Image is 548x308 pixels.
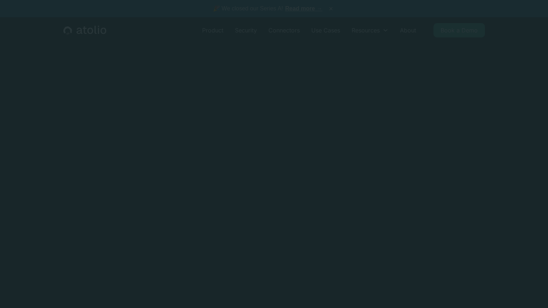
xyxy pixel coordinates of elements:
[306,23,346,37] a: Use Cases
[285,5,322,12] a: Read more →
[346,23,394,37] div: Resources
[196,23,229,37] a: Product
[433,23,485,37] a: Book a Demo
[63,26,106,35] a: home
[394,23,422,37] a: About
[213,4,322,13] span: 🎉 We closed our Series A!
[352,26,380,35] div: Resources
[229,23,263,37] a: Security
[263,23,306,37] a: Connectors
[327,5,335,13] button: ×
